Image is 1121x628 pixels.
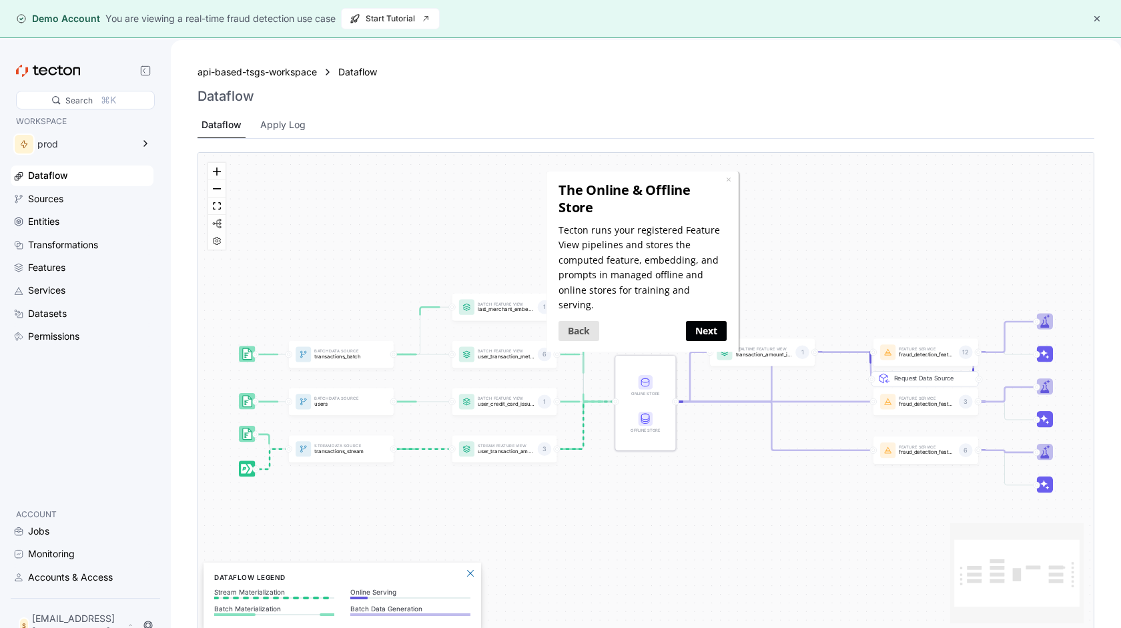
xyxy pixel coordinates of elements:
[16,91,155,109] div: Search⌘K
[554,354,614,402] g: Edge from featureView:user_transaction_metrics to STORE
[11,280,153,300] a: Services
[478,350,534,354] p: Batch Feature View
[253,449,287,469] g: Edge from dataSource:transactions_stream_stream_source to dataSource:transactions_stream
[11,521,153,541] a: Jobs
[314,401,370,406] p: users
[314,350,370,354] p: Batch Data Source
[478,397,534,401] p: Batch Feature View
[452,294,556,321] a: Batch Feature Viewlast_merchant_embedding1
[873,436,978,464] a: Feature Servicefraud_detection_feature_service6
[973,352,975,380] g: Edge from featureService:fraud_detection_feature_service:v2 to REQ_featureService:fraud_detection...
[710,339,815,366] a: Realtime Feature Viewtransaction_amount_is_higher_than_average1
[11,544,153,564] a: Monitoring
[538,300,552,314] div: 1
[11,258,153,278] a: Features
[873,388,978,416] a: Feature Servicefraud_detection_feature_service_streaming3
[198,65,317,79] a: api-based-tsgs-workspace
[538,442,552,456] div: 3
[538,395,552,409] div: 1
[260,117,306,132] div: Apply Log
[452,388,556,416] a: Batch Feature Viewuser_credit_card_issuer1
[975,352,1035,354] g: Edge from featureService:fraud_detection_feature_service:v2 to Inference_featureService:fraud_det...
[795,346,809,360] div: 1
[478,444,534,448] p: Stream Feature View
[28,570,113,585] div: Accounts & Access
[11,166,153,186] a: Dataflow
[214,572,470,583] h6: Dataflow Legend
[629,427,663,434] div: Offline Store
[11,567,153,587] a: Accounts & Access
[14,10,182,45] h3: The Online & Offline Store
[28,547,75,561] div: Monitoring
[105,11,336,26] div: You are viewing a real-time fraud detection use case
[452,436,556,463] a: Stream Feature Viewuser_transaction_amount_totals3
[538,348,552,362] div: 6
[11,326,153,346] a: Permissions
[975,450,1035,452] g: Edge from featureService:fraud_detection_feature_service to Trainer_featureService:fraud_detectio...
[11,189,153,209] a: Sources
[736,352,792,357] p: transaction_amount_is_higher_than_average
[629,412,663,434] div: Offline Store
[873,339,978,366] a: Feature Servicefraud_detection_feature_service:v212
[338,65,385,79] a: Dataflow
[28,283,65,298] div: Services
[16,12,100,25] div: Demo Account
[314,397,370,401] p: Batch Data Source
[350,588,470,596] p: Online Serving
[478,448,534,454] p: user_transaction_amount_totals
[208,198,226,215] button: fit view
[28,524,49,539] div: Jobs
[289,388,394,416] a: BatchData Sourceusers
[289,341,394,368] a: BatchData Sourcetransactions_batch
[208,163,226,250] div: React Flow controls
[478,303,534,307] p: Batch Feature View
[478,306,534,312] p: last_merchant_embedding
[252,434,286,449] g: Edge from dataSource:transactions_stream_batch_source to dataSource:transactions_stream
[314,444,370,448] p: Stream Data Source
[736,348,792,352] p: Realtime Feature View
[341,8,440,29] button: Start Tutorial
[141,149,182,169] a: Next
[672,352,871,402] g: Edge from STORE to featureService:fraud_detection_feature_service:v2
[975,322,1035,352] g: Edge from featureService:fraud_detection_feature_service:v2 to Trainer_featureService:fraud_detec...
[884,344,992,359] div: Request Data Source
[214,588,334,596] p: Stream Materialization
[959,444,973,458] div: 6
[16,508,148,521] p: ACCOUNT
[11,212,153,232] a: Entities
[975,450,1035,485] g: Edge from featureService:fraud_detection_feature_service to Inference_featureService:fraud_detect...
[894,374,972,441] div: Request Data Source
[14,149,55,169] a: Back
[554,402,614,449] g: Edge from featureView:user_transaction_amount_totals to STORE
[214,605,334,613] p: Batch Materialization
[28,214,59,229] div: Entities
[28,168,68,183] div: Dataflow
[314,354,370,359] p: transactions_batch
[289,436,394,463] a: StreamData Sourcetransactions_stream
[899,446,955,450] p: Feature Service
[629,375,663,397] div: Online Store
[350,605,470,613] p: Batch Data Generation
[314,448,370,454] p: transactions_stream
[452,341,556,368] div: Batch Feature Viewuser_transaction_metrics6
[672,402,871,450] g: Edge from STORE to featureService:fraud_detection_feature_service
[181,1,187,15] div: Close tooltip
[629,391,663,398] div: Online Store
[16,115,148,128] p: WORKSPACE
[478,401,534,406] p: user_credit_card_issuer
[37,139,132,149] div: prod
[101,93,116,107] div: ⌘K
[208,163,226,180] button: zoom in
[65,94,93,107] div: Search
